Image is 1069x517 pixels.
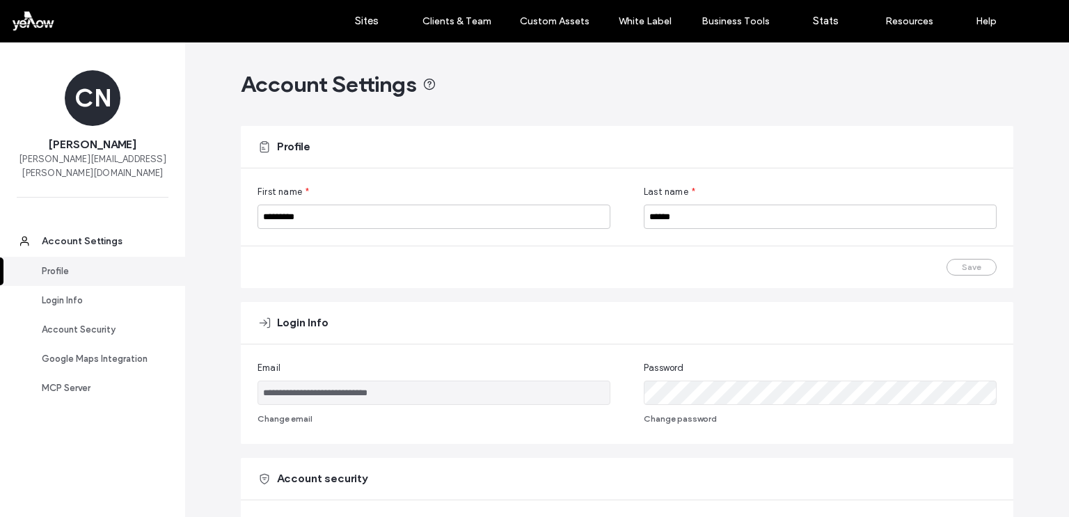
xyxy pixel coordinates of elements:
button: Change password [644,411,717,427]
div: Account Settings [42,234,156,248]
label: Clients & Team [422,15,491,27]
span: First name [258,185,302,199]
div: Login Info [42,294,156,308]
span: Account Settings [241,70,417,98]
span: [PERSON_NAME][EMAIL_ADDRESS][PERSON_NAME][DOMAIN_NAME] [17,152,168,180]
input: First name [258,205,610,229]
div: Profile [42,264,156,278]
label: Stats [813,15,839,27]
label: Business Tools [702,15,770,27]
span: [PERSON_NAME] [49,137,136,152]
label: White Label [619,15,672,27]
div: Google Maps Integration [42,352,156,366]
div: MCP Server [42,381,156,395]
span: Password [644,361,684,375]
label: Help [976,15,997,27]
input: Last name [644,205,997,229]
div: Account Security [42,323,156,337]
input: Email [258,381,610,405]
span: Profile [277,139,310,154]
input: Password [644,381,997,405]
span: Login Info [277,315,328,331]
span: Email [258,361,280,375]
span: Last name [644,185,688,199]
button: Change email [258,411,312,427]
label: Sites [355,15,379,27]
label: Custom Assets [520,15,589,27]
div: CN [65,70,120,126]
span: Account security [277,471,367,486]
label: Resources [885,15,933,27]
